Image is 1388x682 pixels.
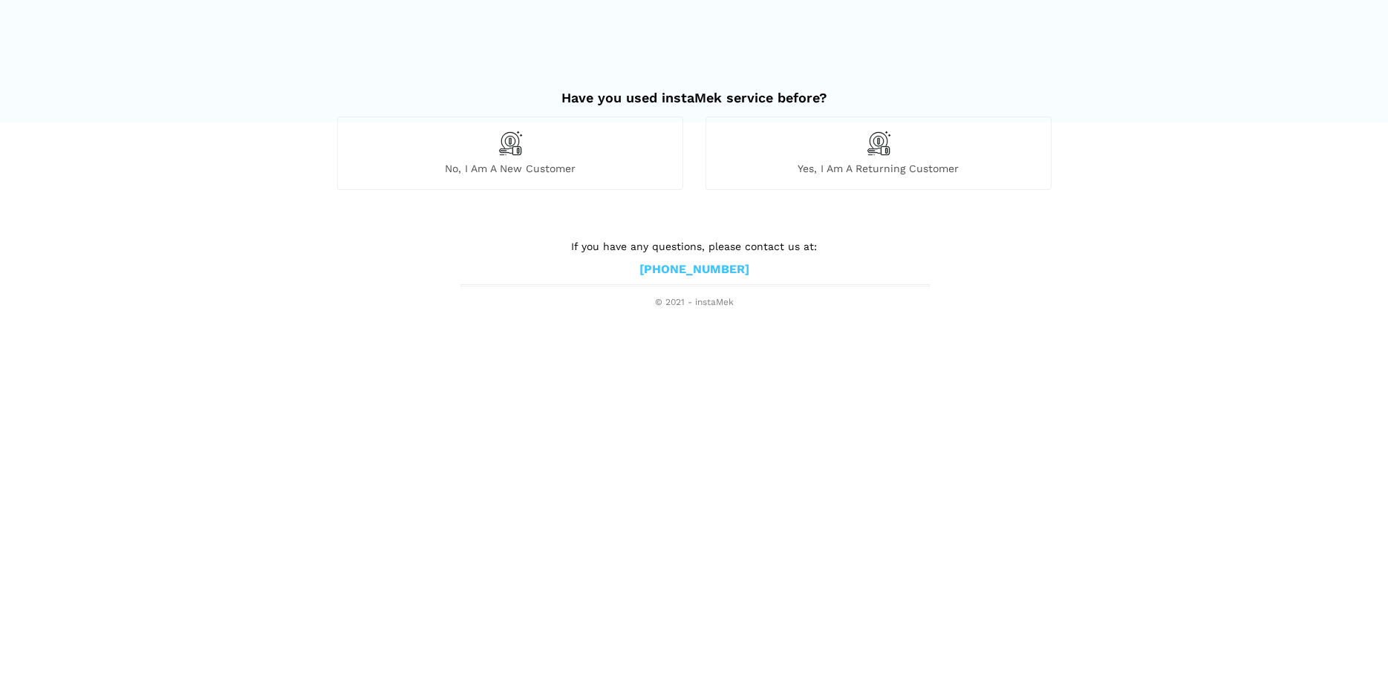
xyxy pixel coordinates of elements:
[460,297,928,309] span: © 2021 - instaMek
[338,162,682,175] span: No, I am a new customer
[460,238,928,255] p: If you have any questions, please contact us at:
[639,262,749,278] a: [PHONE_NUMBER]
[706,162,1051,175] span: Yes, I am a returning customer
[337,75,1052,106] h2: Have you used instaMek service before?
